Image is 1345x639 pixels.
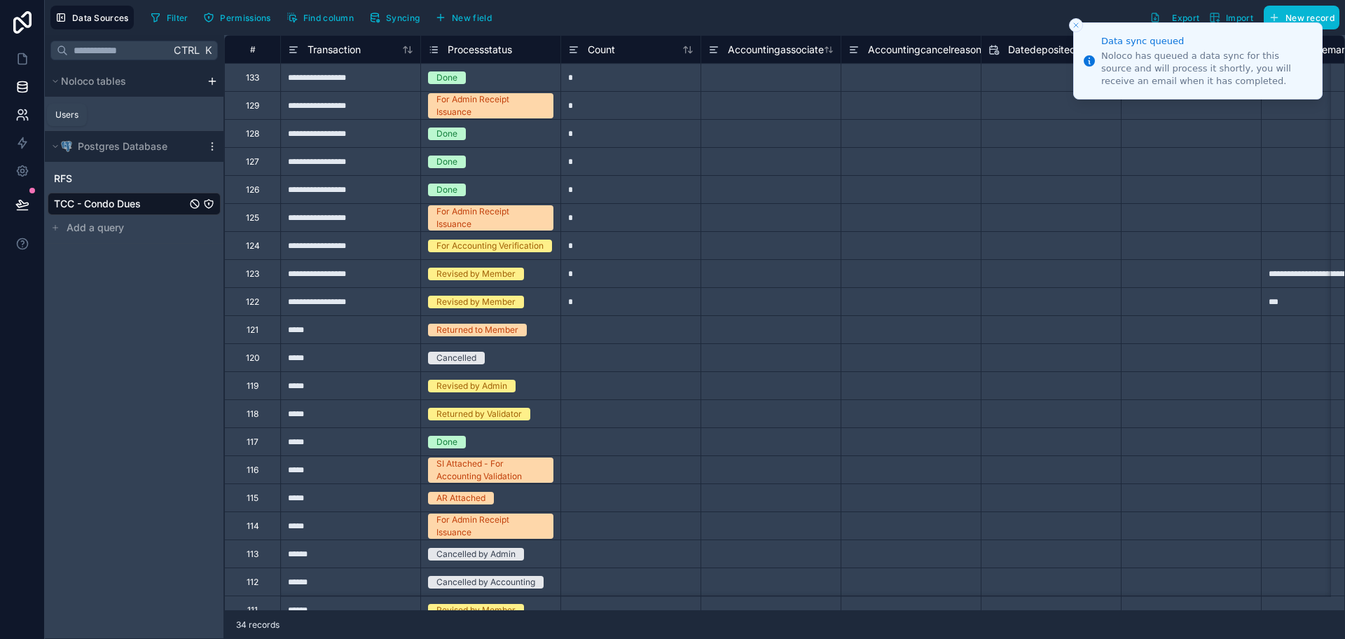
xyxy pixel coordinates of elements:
div: For Admin Receipt Issuance [436,514,545,539]
div: 128 [246,128,259,139]
div: 117 [247,437,258,448]
div: Returned to Member [436,324,518,336]
button: Permissions [198,7,275,28]
div: For Admin Receipt Issuance [436,93,545,118]
div: Cancelled [436,352,476,364]
div: Users [55,109,78,121]
div: For Admin Receipt Issuance [436,205,545,231]
span: New field [452,13,492,23]
div: Revised by Admin [436,380,507,392]
span: Find column [303,13,354,23]
div: 112 [247,577,258,588]
div: 119 [247,380,258,392]
div: 133 [246,72,259,83]
div: 122 [246,296,259,308]
button: Close toast [1069,18,1083,32]
div: 118 [247,408,258,420]
div: Data sync queued [1101,34,1311,48]
div: Cancelled by Accounting [436,576,535,589]
a: Permissions [198,7,281,28]
span: Datedeposited [1008,43,1076,57]
button: Filter [145,7,193,28]
span: Count [588,43,615,57]
div: For Accounting Verification [436,240,544,252]
div: 115 [247,493,258,504]
div: Revised by Member [436,296,516,308]
span: Permissions [220,13,270,23]
div: 123 [246,268,259,280]
span: Ctrl [172,41,201,59]
a: New record [1258,6,1339,29]
span: 34 records [236,619,280,631]
span: Filter [167,13,188,23]
div: 116 [247,465,258,476]
div: 121 [247,324,258,336]
div: 114 [247,521,259,532]
a: Syncing [364,7,430,28]
div: Noloco has queued a data sync for this source and will process it shortly, you will receive an em... [1101,50,1311,88]
button: New record [1264,6,1339,29]
span: Processstatus [448,43,512,57]
div: Done [436,184,457,196]
button: Find column [282,7,359,28]
div: AR Attached [436,492,485,504]
div: # [235,44,270,55]
span: Syncing [386,13,420,23]
div: Returned by Validator [436,408,522,420]
span: Data Sources [72,13,129,23]
button: New field [430,7,497,28]
button: Data Sources [50,6,134,29]
div: Done [436,156,457,168]
div: 120 [246,352,260,364]
div: 127 [246,156,259,167]
div: Done [436,436,457,448]
div: 111 [247,605,258,616]
div: 129 [246,100,259,111]
span: K [203,46,213,55]
div: Done [436,71,457,84]
div: 125 [246,212,259,224]
div: Cancelled by Admin [436,548,516,561]
div: 124 [246,240,260,252]
button: Export [1145,6,1204,29]
span: Transaction [308,43,361,57]
div: 126 [246,184,259,195]
div: Revised by Member [436,268,516,280]
button: Syncing [364,7,425,28]
div: Revised by Member [436,604,516,617]
div: 113 [247,549,258,560]
button: Import [1204,6,1258,29]
div: SI Attached - For Accounting Validation [436,458,545,483]
div: Done [436,128,457,140]
span: Accountingcancelreason [868,43,981,57]
span: Accountingassociate [728,43,824,57]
